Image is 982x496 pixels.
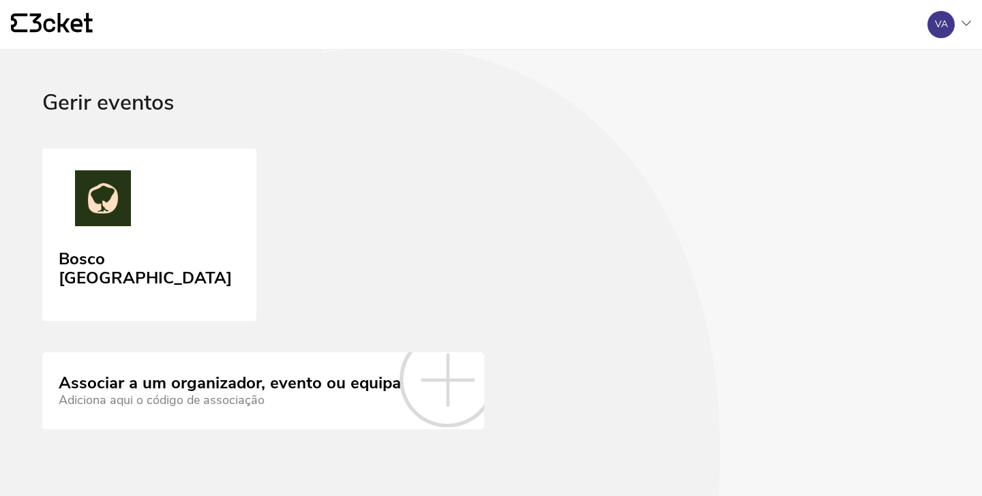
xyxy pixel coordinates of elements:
[59,393,401,407] div: Adiciona aqui o código de associação
[42,149,256,322] a: Bosco Porto Bosco [GEOGRAPHIC_DATA]
[42,352,484,429] a: Associar a um organizador, evento ou equipa Adiciona aqui o código de associação
[59,374,401,393] div: Associar a um organizador, evento ou equipa
[42,91,940,149] div: Gerir eventos
[935,19,948,30] div: VA
[11,14,27,33] g: {' '}
[59,245,240,288] div: Bosco [GEOGRAPHIC_DATA]
[59,170,147,232] img: Bosco Porto
[11,13,93,36] a: {' '}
